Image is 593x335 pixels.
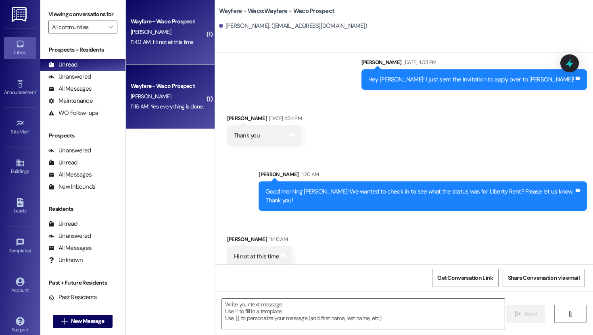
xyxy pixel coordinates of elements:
[4,196,36,217] a: Leads
[234,131,260,140] div: Thank you
[40,279,125,287] div: Past + Future Residents
[4,235,36,257] a: Templates •
[48,220,77,228] div: Unread
[48,146,91,155] div: Unanswered
[227,114,302,125] div: [PERSON_NAME]
[299,170,319,179] div: 11:20 AM
[61,318,67,325] i: 
[48,8,117,21] label: Viewing conversations for
[109,24,113,30] i: 
[259,170,587,181] div: [PERSON_NAME]
[48,293,97,302] div: Past Residents
[36,88,37,94] span: •
[506,305,545,323] button: Send
[48,158,77,167] div: Unread
[48,183,95,191] div: New Inbounds
[131,103,204,110] div: 11:16 AM: Yes everything is done.
[503,269,585,287] button: Share Conversation via email
[219,7,335,15] b: Wayfare - Waco: Wayfare - Waco Prospect
[227,235,292,246] div: [PERSON_NAME]
[40,46,125,54] div: Prospects + Residents
[4,117,36,138] a: Site Visit •
[48,73,91,81] div: Unanswered
[131,93,171,100] span: [PERSON_NAME]
[48,232,91,240] div: Unanswered
[361,58,587,69] div: [PERSON_NAME]
[401,58,436,67] div: [DATE] 4:33 PM
[4,275,36,297] a: Account
[48,109,98,117] div: WO Follow-ups
[71,317,104,325] span: New Message
[48,305,103,314] div: Future Residents
[508,274,580,282] span: Share Conversation via email
[48,85,92,93] div: All Messages
[40,131,125,140] div: Prospects
[437,274,493,282] span: Get Conversation Link
[12,7,28,22] img: ResiDesk Logo
[131,82,205,90] div: Wayfare - Waco Prospect
[48,171,92,179] div: All Messages
[48,60,77,69] div: Unread
[53,315,113,328] button: New Message
[48,256,83,264] div: Unknown
[48,97,93,105] div: Maintenance
[31,247,32,252] span: •
[267,114,302,123] div: [DATE] 4:34 PM
[4,156,36,178] a: Buildings
[40,205,125,213] div: Residents
[524,310,537,318] span: Send
[4,37,36,59] a: Inbox
[567,311,573,317] i: 
[48,244,92,252] div: All Messages
[515,311,521,317] i: 
[432,269,498,287] button: Get Conversation Link
[52,21,104,33] input: All communities
[368,75,574,84] div: Hey [PERSON_NAME]! I just sent the invitation to apply over to [PERSON_NAME]!
[29,128,30,133] span: •
[234,252,280,261] div: Hi not at this time
[131,38,194,46] div: 11:40 AM: Hi not at this time
[131,17,205,26] div: Wayfare - Waco Prospect
[219,22,367,30] div: [PERSON_NAME]. ([EMAIL_ADDRESS][DOMAIN_NAME])
[267,235,288,243] div: 11:40 AM
[131,28,171,35] span: [PERSON_NAME]
[265,187,574,205] div: Good morning [PERSON_NAME]! We wanted to check in to see what the status was for Liberty Rent? Pl...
